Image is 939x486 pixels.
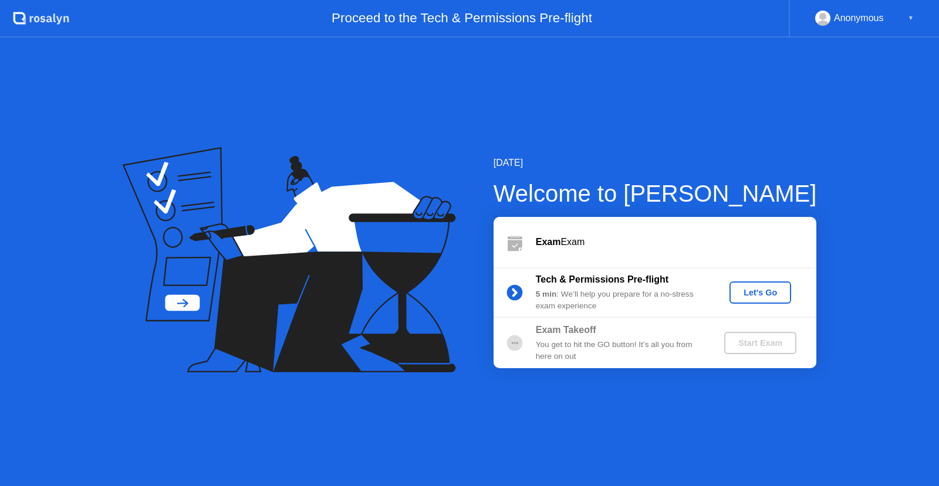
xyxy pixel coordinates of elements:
b: 5 min [536,290,557,298]
div: Welcome to [PERSON_NAME] [494,176,817,211]
button: Let's Go [729,281,791,304]
div: ▼ [908,11,914,26]
div: Exam [536,235,816,249]
button: Start Exam [724,332,796,354]
div: You get to hit the GO button! It’s all you from here on out [536,339,705,363]
b: Tech & Permissions Pre-flight [536,274,668,284]
div: Anonymous [834,11,884,26]
b: Exam Takeoff [536,325,596,335]
b: Exam [536,237,561,247]
div: Let's Go [734,288,786,297]
div: [DATE] [494,156,817,170]
div: : We’ll help you prepare for a no-stress exam experience [536,288,705,312]
div: Start Exam [729,338,792,348]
